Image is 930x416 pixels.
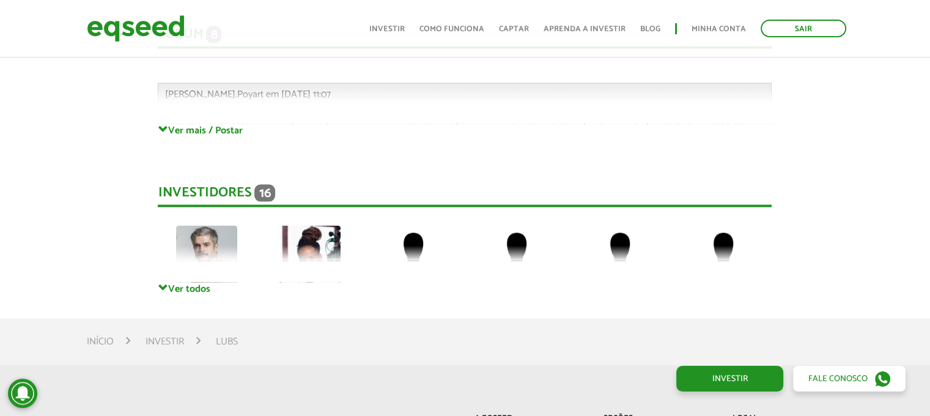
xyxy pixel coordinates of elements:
[640,25,660,33] a: Blog
[279,226,341,287] img: picture-90970-1668946421.jpg
[158,283,772,294] a: Ver todos
[761,20,846,37] a: Sair
[383,226,444,287] img: default-user.png
[87,337,114,347] a: Início
[793,366,906,392] a: Fale conosco
[176,226,237,287] img: picture-123564-1758224931.png
[146,337,184,347] a: Investir
[87,12,185,45] img: EqSeed
[216,333,238,350] li: Lubs
[676,366,783,392] a: Investir
[693,226,754,287] img: default-user.png
[544,25,626,33] a: Aprenda a investir
[164,86,330,103] span: [PERSON_NAME].Poyart em [DATE] 11:07
[589,226,651,287] img: default-user.png
[158,124,772,136] a: Ver mais / Postar
[692,25,746,33] a: Minha conta
[254,185,275,202] span: 16
[419,25,484,33] a: Como funciona
[369,25,405,33] a: Investir
[499,25,529,33] a: Captar
[158,185,772,207] div: Investidores
[486,226,547,287] img: default-user.png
